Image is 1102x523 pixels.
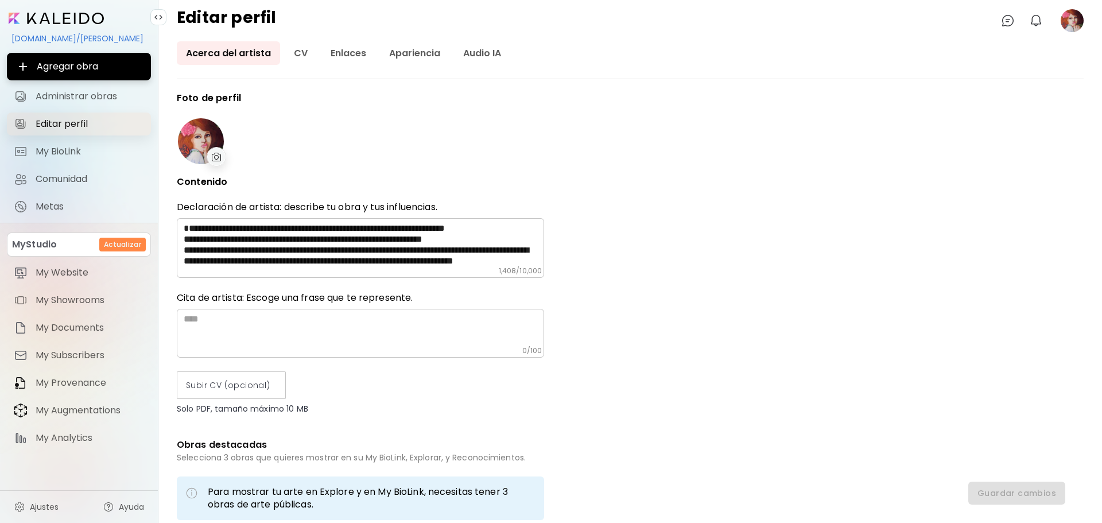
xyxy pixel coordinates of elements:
img: item [14,403,28,418]
span: My Provenance [36,377,144,389]
span: My Documents [36,322,144,334]
a: Audio IA [454,41,510,65]
img: collapse [154,13,163,22]
img: item [14,348,28,362]
img: item [14,293,28,307]
img: Metas icon [14,200,28,214]
p: Solo PDF, tamaño máximo 10 MB [177,404,544,414]
h6: 0 / 100 [522,346,542,355]
span: Subir CV (opcional) [186,379,277,392]
a: Editar perfil iconEditar perfil [7,113,151,135]
a: CV [285,41,317,65]
h6: 1,408 / 10,000 [499,266,542,276]
span: My BioLink [36,146,144,157]
span: My Analytics [36,432,144,444]
img: Administrar obras icon [14,90,28,103]
a: itemMy Showrooms [7,289,151,312]
a: Enlaces [321,41,375,65]
p: MyStudio [12,238,57,251]
h6: Para mostrar tu arte en Explore y en My BioLink, necesitas tener 3 obras de arte públicas. [208,486,535,511]
img: help [103,501,114,513]
a: Apariencia [380,41,449,65]
a: completeMy BioLink iconMy BioLink [7,140,151,163]
span: My Subscribers [36,350,144,361]
a: Administrar obras iconAdministrar obras [7,85,151,108]
span: Administrar obras [36,91,144,102]
h6: Cita de artista: Escoge una frase que te represente. [177,292,544,304]
button: Agregar obra [7,53,151,80]
a: itemMy Analytics [7,427,151,450]
a: Ayuda [96,495,151,518]
img: item [14,321,28,335]
h6: Selecciona 3 obras que quieres mostrar en su My BioLink, Explorar, y Reconocimientos. [177,452,544,463]
a: Acerca del artista [177,41,280,65]
button: bellIcon [1026,11,1046,30]
a: itemMy Documents [7,316,151,339]
span: Ajustes [30,501,59,513]
h4: Editar perfil [177,9,277,32]
p: Foto de perfil [177,93,544,103]
h6: Actualizar [104,239,141,250]
img: Editar perfil icon [14,117,28,131]
span: Comunidad [36,173,144,185]
a: Comunidad iconComunidad [7,168,151,191]
img: item [14,431,28,445]
span: My Augmentations [36,405,144,416]
p: Contenido [177,177,544,187]
a: itemMy Subscribers [7,344,151,367]
span: My Website [36,267,144,278]
span: Metas [36,201,144,212]
img: bellIcon [1029,14,1043,28]
img: Comunidad icon [14,172,28,186]
p: Declaración de artista: describe tu obra y tus influencias. [177,201,544,214]
a: Ajustes [7,495,65,518]
div: [DOMAIN_NAME]/[PERSON_NAME] [7,29,151,48]
h6: Obras destacadas [177,437,544,452]
label: Subir CV (opcional) [177,371,286,399]
span: Editar perfil [36,118,144,130]
span: My Showrooms [36,295,144,306]
img: item [14,266,28,280]
a: itemMy Provenance [7,371,151,394]
span: Ayuda [119,501,144,513]
a: itemMy Website [7,261,151,284]
img: item [14,376,28,390]
span: Agregar obra [16,60,142,73]
img: settings [14,501,25,513]
img: My BioLink icon [14,145,28,158]
a: completeMetas iconMetas [7,195,151,218]
a: itemMy Augmentations [7,399,151,422]
img: chatIcon [1001,14,1015,28]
